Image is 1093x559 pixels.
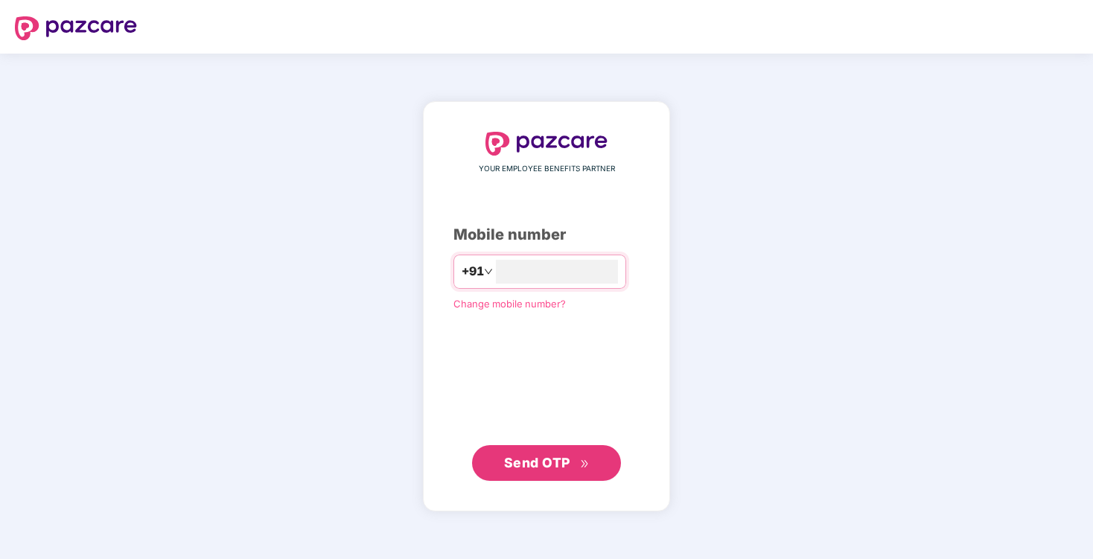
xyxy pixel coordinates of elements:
[15,16,137,40] img: logo
[479,163,615,175] span: YOUR EMPLOYEE BENEFITS PARTNER
[453,298,566,310] a: Change mobile number?
[472,445,621,481] button: Send OTPdouble-right
[462,262,484,281] span: +91
[484,267,493,276] span: down
[485,132,608,156] img: logo
[580,459,590,469] span: double-right
[504,455,570,470] span: Send OTP
[453,223,640,246] div: Mobile number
